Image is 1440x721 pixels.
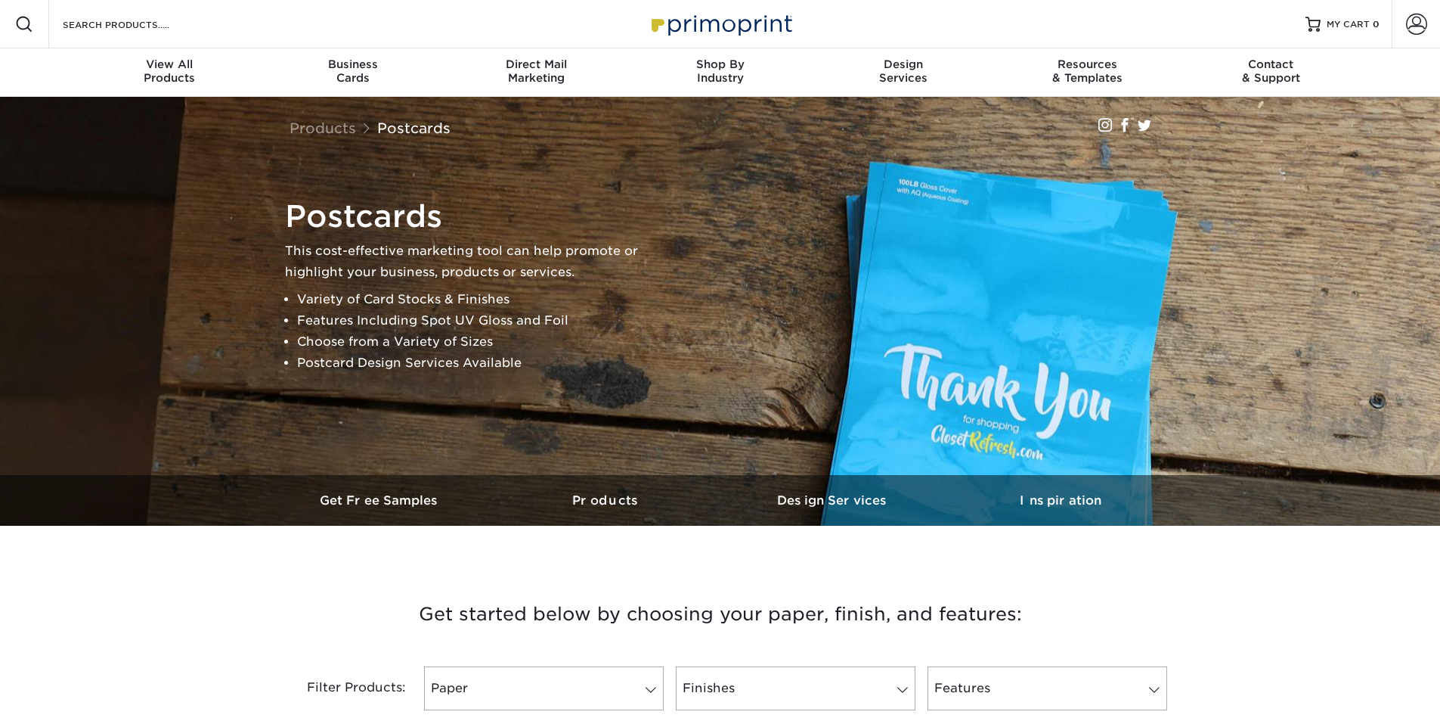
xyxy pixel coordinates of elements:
h3: Design Services [720,493,947,508]
div: Industry [628,57,812,85]
span: Shop By [628,57,812,71]
li: Choose from a Variety of Sizes [297,331,663,353]
li: Features Including Spot UV Gloss and Foil [297,310,663,331]
div: Products [78,57,262,85]
li: Variety of Card Stocks & Finishes [297,289,663,310]
img: Primoprint [645,8,796,40]
a: Products [290,120,356,136]
a: Postcards [377,120,451,136]
a: Paper [424,667,664,710]
span: Resources [996,57,1179,71]
div: Cards [261,57,444,85]
a: Features [927,667,1167,710]
span: MY CART [1327,18,1370,31]
span: View All [78,57,262,71]
a: Inspiration [947,475,1174,526]
a: Products [494,475,720,526]
a: DesignServices [812,48,996,97]
span: Business [261,57,444,71]
li: Postcard Design Services Available [297,353,663,374]
span: 0 [1373,19,1380,30]
h3: Products [494,493,720,508]
div: Services [812,57,996,85]
div: Filter Products: [267,667,418,710]
span: Design [812,57,996,71]
h3: Inspiration [947,493,1174,508]
a: Resources& Templates [996,48,1179,97]
p: This cost-effective marketing tool can help promote or highlight your business, products or servi... [285,241,663,283]
div: Marketing [444,57,628,85]
div: & Support [1179,57,1363,85]
a: BusinessCards [261,48,444,97]
span: Direct Mail [444,57,628,71]
input: SEARCH PRODUCTS..... [61,15,209,33]
a: Direct MailMarketing [444,48,628,97]
div: & Templates [996,57,1179,85]
a: View AllProducts [78,48,262,97]
a: Shop ByIndustry [628,48,812,97]
a: Get Free Samples [267,475,494,526]
a: Design Services [720,475,947,526]
span: Contact [1179,57,1363,71]
h3: Get started below by choosing your paper, finish, and features: [278,580,1163,648]
a: Contact& Support [1179,48,1363,97]
h3: Get Free Samples [267,493,494,508]
h1: Postcards [285,198,663,235]
a: Finishes [676,667,915,710]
